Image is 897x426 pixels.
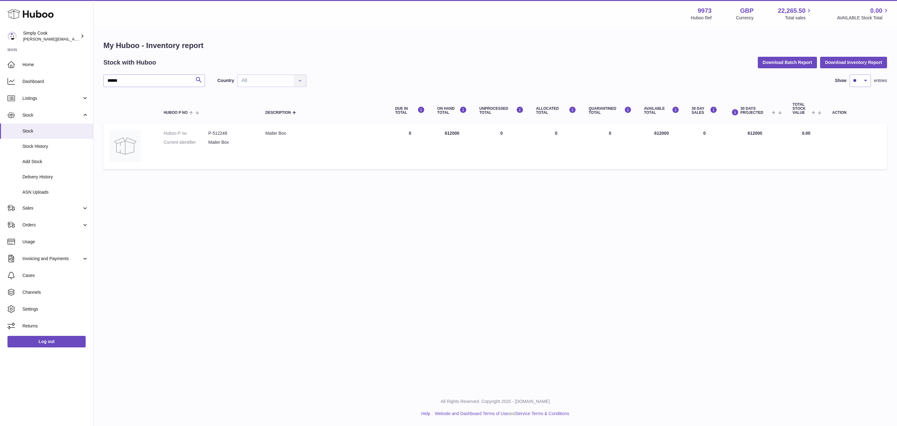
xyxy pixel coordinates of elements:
a: 0.00 AVAILABLE Stock Total [837,7,890,21]
td: 612000 [638,124,686,169]
td: 0 [530,124,582,169]
div: Huboo Ref [691,15,712,21]
div: 30 DAY SALES [692,106,718,115]
div: Currency [736,15,754,21]
dd: P-512248 [208,130,253,136]
span: [PERSON_NAME][EMAIL_ADDRESS][DOMAIN_NAME] [23,36,125,41]
span: Orders [22,222,82,228]
div: Action [832,111,881,115]
td: 612000 [724,124,786,169]
button: Download Batch Report [758,57,817,68]
span: Total stock value [793,103,810,115]
div: UNPROCESSED Total [479,106,524,115]
td: 0 [686,124,724,169]
div: DUE IN TOTAL [395,106,425,115]
span: Listings [22,95,82,101]
span: Sales [22,205,82,211]
span: Stock History [22,143,88,149]
a: Service Terms & Conditions [516,411,569,416]
span: 0.00 [870,7,882,15]
img: product image [110,130,141,162]
h1: My Huboo - Inventory report [103,41,887,51]
a: 22,265.50 Total sales [778,7,813,21]
dt: Huboo P no [164,130,208,136]
div: ALLOCATED Total [536,106,576,115]
span: Huboo P no [164,111,187,115]
span: Dashboard [22,79,88,85]
div: Mailer Box [265,130,383,136]
div: AVAILABLE Total [644,106,679,115]
td: 612000 [431,124,473,169]
label: Show [835,78,847,84]
span: AVAILABLE Stock Total [837,15,890,21]
button: Download Inventory Report [820,57,887,68]
span: Delivery History [22,174,88,180]
span: entries [874,78,887,84]
span: Returns [22,323,88,329]
span: Channels [22,289,88,295]
span: 0.00 [802,131,810,136]
span: ASN Uploads [22,189,88,195]
span: 30 DAYS PROJECTED [740,107,770,115]
a: Website and Dashboard Terms of Use [435,411,508,416]
p: All Rights Reserved. Copyright 2025 - [DOMAIN_NAME] [98,399,892,404]
span: Stock [22,112,82,118]
img: emma@simplycook.com [7,31,17,41]
a: Log out [7,336,86,347]
li: and [433,411,569,417]
td: 0 [389,124,431,169]
td: 0 [473,124,530,169]
span: Stock [22,128,88,134]
span: 0 [609,131,611,136]
span: Invoicing and Payments [22,256,82,262]
h2: Stock with Huboo [103,58,156,67]
span: Add Stock [22,159,88,165]
strong: GBP [740,7,753,15]
strong: 9973 [698,7,712,15]
dt: Current identifier [164,139,208,145]
div: ON HAND Total [437,106,467,115]
a: Help [421,411,430,416]
span: 22,265.50 [778,7,805,15]
span: Cases [22,273,88,278]
span: Total sales [785,15,813,21]
dd: Mailer Box [208,139,253,145]
div: Simply Cook [23,30,79,42]
div: QUARANTINED Total [589,106,632,115]
span: Settings [22,306,88,312]
label: Country [217,78,234,84]
span: Home [22,62,88,68]
span: Usage [22,239,88,245]
span: Description [265,111,291,115]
